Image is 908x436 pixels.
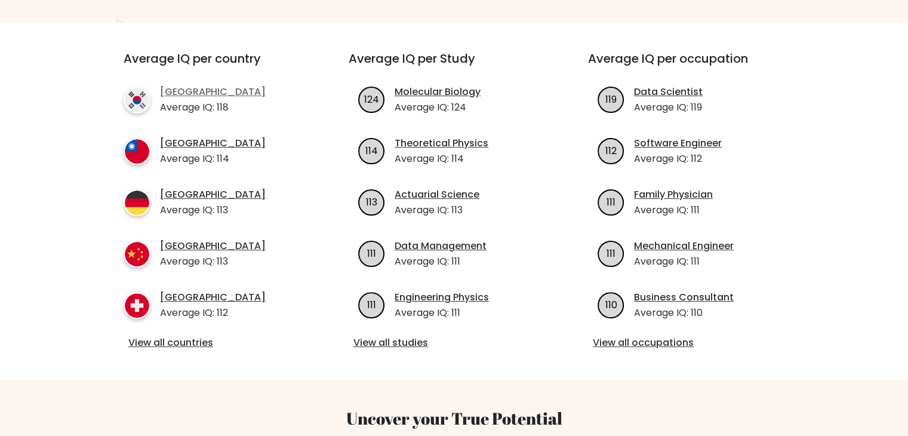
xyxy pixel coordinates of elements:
[160,136,266,151] a: [GEOGRAPHIC_DATA]
[160,188,266,202] a: [GEOGRAPHIC_DATA]
[395,290,489,305] a: Engineering Physics
[367,246,376,260] text: 111
[395,239,487,253] a: Data Management
[605,143,617,157] text: 112
[67,409,841,429] h3: Uncover your True Potential
[160,306,266,320] p: Average IQ: 112
[160,239,266,253] a: [GEOGRAPHIC_DATA]
[124,51,306,80] h3: Average IQ per country
[395,85,481,99] a: Molecular Biology
[605,297,617,311] text: 110
[124,87,150,113] img: country
[634,203,713,217] p: Average IQ: 111
[364,92,379,106] text: 124
[395,100,481,115] p: Average IQ: 124
[353,336,555,350] a: View all studies
[607,195,615,208] text: 111
[160,290,266,305] a: [GEOGRAPHIC_DATA]
[395,188,479,202] a: Actuarial Science
[634,136,722,151] a: Software Engineer
[588,51,799,80] h3: Average IQ per occupation
[593,336,794,350] a: View all occupations
[124,241,150,268] img: country
[634,100,703,115] p: Average IQ: 119
[634,290,734,305] a: Business Consultant
[160,85,266,99] a: [GEOGRAPHIC_DATA]
[634,239,734,253] a: Mechanical Engineer
[160,254,266,269] p: Average IQ: 113
[160,100,266,115] p: Average IQ: 118
[124,189,150,216] img: country
[634,254,734,269] p: Average IQ: 111
[128,336,301,350] a: View all countries
[395,136,488,151] a: Theoretical Physics
[634,152,722,166] p: Average IQ: 112
[367,297,376,311] text: 111
[634,85,703,99] a: Data Scientist
[395,152,488,166] p: Average IQ: 114
[395,254,487,269] p: Average IQ: 111
[366,195,377,208] text: 113
[395,306,489,320] p: Average IQ: 111
[160,203,266,217] p: Average IQ: 113
[365,143,378,157] text: 114
[607,246,615,260] text: 111
[160,152,266,166] p: Average IQ: 114
[395,203,479,217] p: Average IQ: 113
[634,306,734,320] p: Average IQ: 110
[349,51,559,80] h3: Average IQ per Study
[605,92,617,106] text: 119
[634,188,713,202] a: Family Physician
[124,138,150,165] img: country
[124,292,150,319] img: country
